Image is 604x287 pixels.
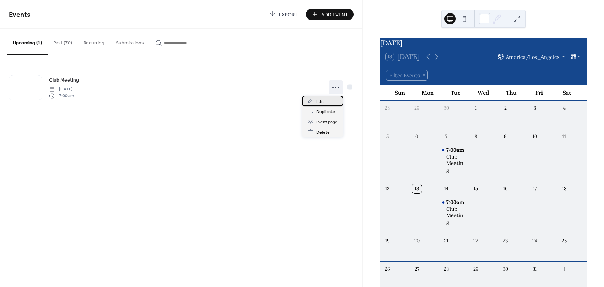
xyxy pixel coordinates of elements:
[412,236,421,245] div: 20
[110,29,150,54] button: Submissions
[530,104,539,113] div: 3
[501,184,510,193] div: 16
[442,104,451,113] div: 30
[446,199,465,206] span: 7:00am
[469,85,497,100] div: Wed
[412,132,421,141] div: 6
[279,11,298,18] span: Export
[386,85,414,100] div: Sun
[471,184,480,193] div: 15
[412,104,421,113] div: 29
[383,104,392,113] div: 28
[412,184,421,193] div: 13
[471,104,480,113] div: 1
[501,104,510,113] div: 2
[49,76,79,84] a: Club Meeting
[380,38,587,48] div: [DATE]
[446,147,465,154] span: 7:00am
[412,265,421,274] div: 27
[530,184,539,193] div: 17
[439,199,469,226] div: Club Meeting
[442,85,469,100] div: Tue
[501,265,510,274] div: 30
[560,184,569,193] div: 18
[525,85,553,100] div: Fri
[446,154,466,173] div: Club Meeting
[506,54,560,59] span: America/Los_Angeles
[383,184,392,193] div: 12
[383,265,392,274] div: 26
[439,147,469,173] div: Club Meeting
[530,265,539,274] div: 31
[442,132,451,141] div: 7
[530,236,539,245] div: 24
[471,236,480,245] div: 22
[446,206,466,226] div: Club Meeting
[321,11,348,18] span: Add Event
[49,86,74,93] span: [DATE]
[316,129,330,136] span: Delete
[9,8,31,22] span: Events
[471,132,480,141] div: 8
[49,77,79,84] span: Club Meeting
[316,118,338,126] span: Event page
[264,9,303,20] a: Export
[442,184,451,193] div: 14
[316,108,335,116] span: Duplicate
[383,132,392,141] div: 5
[553,85,581,100] div: Sat
[530,132,539,141] div: 10
[560,104,569,113] div: 4
[7,29,48,55] button: Upcoming (1)
[414,85,441,100] div: Mon
[501,132,510,141] div: 9
[501,236,510,245] div: 23
[306,9,354,20] button: Add Event
[442,236,451,245] div: 21
[442,265,451,274] div: 28
[560,236,569,245] div: 25
[471,265,480,274] div: 29
[49,93,74,99] span: 7:00 am
[383,236,392,245] div: 19
[560,132,569,141] div: 11
[48,29,78,54] button: Past (70)
[78,29,110,54] button: Recurring
[560,265,569,274] div: 1
[497,85,525,100] div: Thu
[316,98,324,105] span: Edit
